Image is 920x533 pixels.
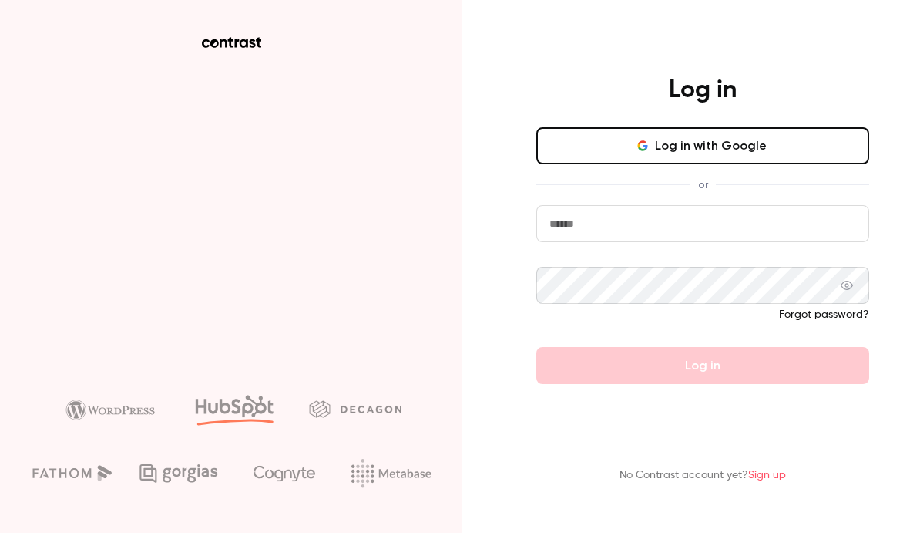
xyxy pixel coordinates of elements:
h4: Log in [669,75,737,106]
p: No Contrast account yet? [619,467,786,484]
button: Log in with Google [536,127,869,164]
a: Forgot password? [779,309,869,320]
a: Sign up [748,470,786,481]
img: decagon [309,400,401,417]
span: or [690,177,716,193]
